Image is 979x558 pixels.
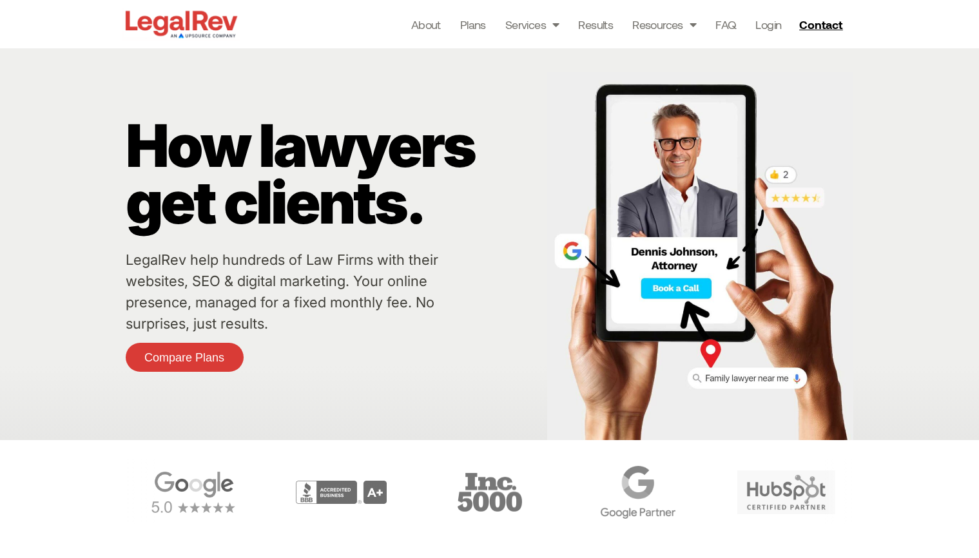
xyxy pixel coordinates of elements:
[411,15,782,34] nav: Menu
[632,15,696,34] a: Resources
[505,15,559,34] a: Services
[122,459,264,525] div: 1 / 6
[567,459,709,525] div: 4 / 6
[126,117,541,231] p: How lawyers get clients.
[799,19,842,30] span: Contact
[144,352,224,363] span: Compare Plans
[419,459,561,525] div: 3 / 6
[715,15,736,34] a: FAQ
[715,459,857,525] div: 5 / 6
[794,14,851,35] a: Contact
[122,459,857,525] div: Carousel
[755,15,781,34] a: Login
[460,15,486,34] a: Plans
[271,459,412,525] div: 2 / 6
[411,15,441,34] a: About
[578,15,613,34] a: Results
[126,251,438,332] a: LegalRev help hundreds of Law Firms with their websites, SEO & digital marketing. Your online pre...
[126,343,244,372] a: Compare Plans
